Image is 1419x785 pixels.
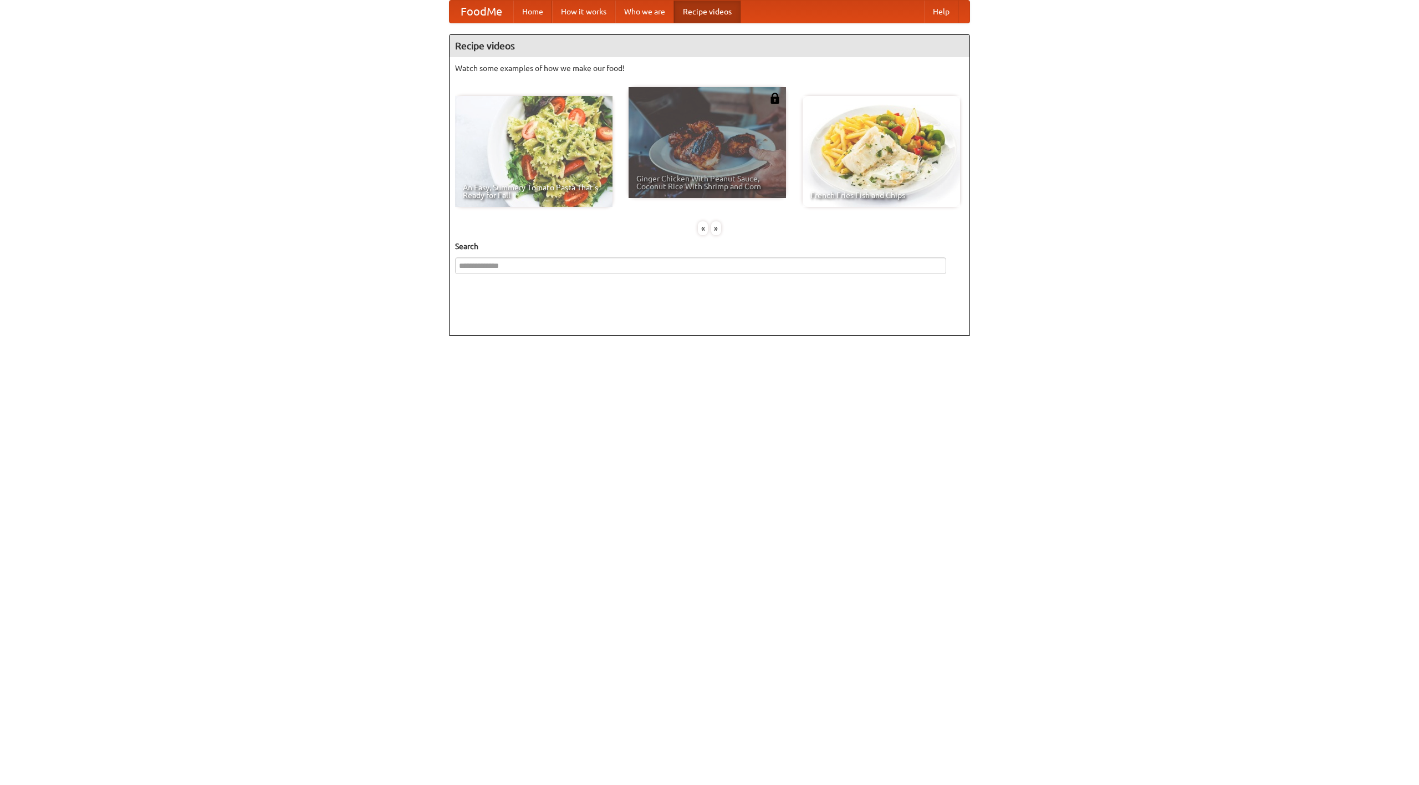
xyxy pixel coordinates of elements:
[450,1,513,23] a: FoodMe
[450,35,969,57] h4: Recipe videos
[674,1,741,23] a: Recipe videos
[513,1,552,23] a: Home
[463,184,605,199] span: An Easy, Summery Tomato Pasta That's Ready for Fall
[711,221,721,235] div: »
[615,1,674,23] a: Who we are
[924,1,958,23] a: Help
[455,96,612,207] a: An Easy, Summery Tomato Pasta That's Ready for Fall
[455,241,964,252] h5: Search
[810,191,952,199] span: French Fries Fish and Chips
[803,96,960,207] a: French Fries Fish and Chips
[698,221,708,235] div: «
[769,93,780,104] img: 483408.png
[455,63,964,74] p: Watch some examples of how we make our food!
[552,1,615,23] a: How it works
